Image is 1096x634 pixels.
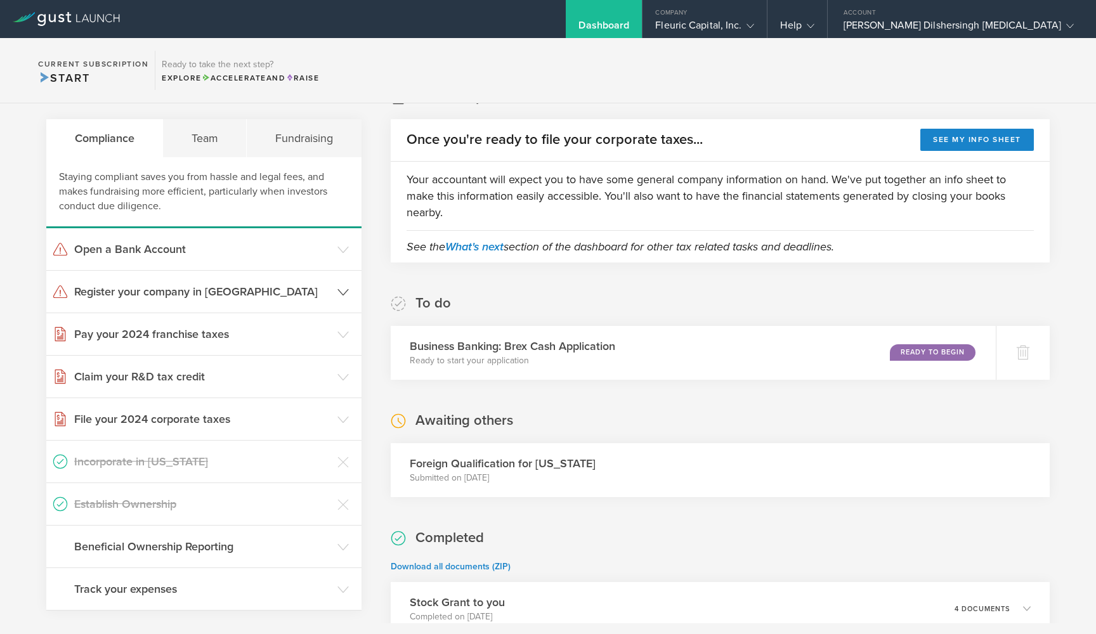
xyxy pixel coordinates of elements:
a: What's next [445,240,504,254]
h3: Foreign Qualification for [US_STATE] [410,455,596,472]
h3: Business Banking: Brex Cash Application [410,338,615,354]
div: Ready to take the next step?ExploreAccelerateandRaise [155,51,325,90]
h3: Claim your R&D tax credit [74,368,331,385]
h3: Register your company in [GEOGRAPHIC_DATA] [74,283,331,300]
p: Your accountant will expect you to have some general company information on hand. We've put toget... [407,171,1034,221]
span: and [202,74,286,82]
h2: To do [415,294,451,313]
div: Compliance [46,119,163,157]
h3: Track your expenses [74,581,331,597]
div: Explore [162,72,319,84]
span: Raise [285,74,319,82]
h3: Stock Grant to you [410,594,505,611]
iframe: Chat Widget [1033,573,1096,634]
h3: Ready to take the next step? [162,60,319,69]
h3: Beneficial Ownership Reporting [74,538,331,555]
p: 4 documents [955,605,1010,612]
button: See my info sheet [920,129,1034,151]
h2: Once you're ready to file your corporate taxes... [407,131,703,149]
h2: Current Subscription [38,60,148,68]
p: Ready to start your application [410,354,615,367]
div: Dashboard [578,19,629,38]
div: Fleuric Capital, Inc. [655,19,754,38]
div: Ready to Begin [890,344,975,361]
h3: File your 2024 corporate taxes [74,411,331,427]
h2: Completed [415,529,484,547]
span: Start [38,71,89,85]
h3: Establish Ownership [74,496,331,512]
p: Submitted on [DATE] [410,472,596,484]
h3: Incorporate in [US_STATE] [74,453,331,470]
em: See the section of the dashboard for other tax related tasks and deadlines. [407,240,834,254]
div: Fundraising [247,119,361,157]
h2: Awaiting others [415,411,513,430]
a: Download all documents (ZIP) [391,561,511,572]
p: Completed on [DATE] [410,611,505,623]
div: Staying compliant saves you from hassle and legal fees, and makes fundraising more efficient, par... [46,157,362,228]
h3: Pay your 2024 franchise taxes [74,326,331,342]
div: Business Banking: Brex Cash ApplicationReady to start your applicationReady to Begin [391,326,996,380]
h3: Open a Bank Account [74,241,331,257]
span: Accelerate [202,74,266,82]
div: Team [163,119,247,157]
div: Help [780,19,814,38]
div: [PERSON_NAME] Dilshersingh [MEDICAL_DATA] [844,19,1074,38]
